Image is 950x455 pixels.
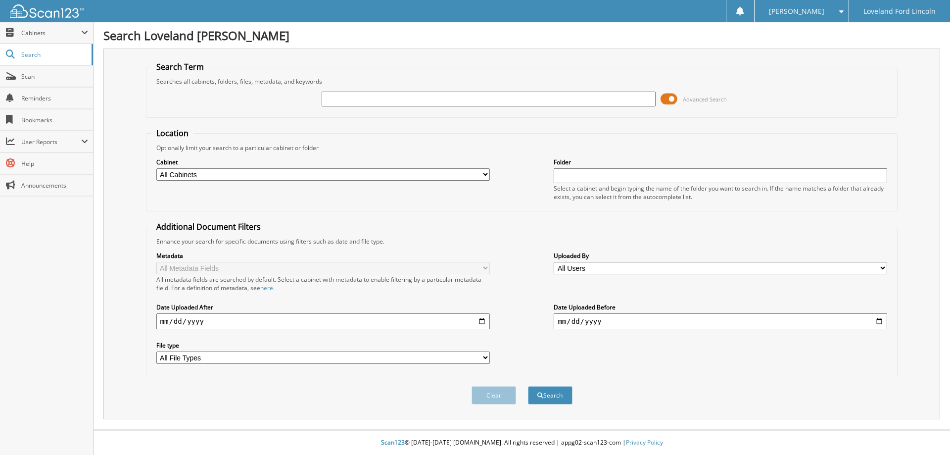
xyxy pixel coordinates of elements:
[156,275,490,292] div: All metadata fields are searched by default. Select a cabinet with metadata to enable filtering b...
[554,303,887,311] label: Date Uploaded Before
[156,252,490,260] label: Metadata
[156,303,490,311] label: Date Uploaded After
[21,29,81,37] span: Cabinets
[554,313,887,329] input: end
[260,284,273,292] a: here
[94,431,950,455] div: © [DATE]-[DATE] [DOMAIN_NAME]. All rights reserved | appg02-scan123-com |
[151,128,193,139] legend: Location
[626,438,663,447] a: Privacy Policy
[21,51,87,59] span: Search
[21,159,88,168] span: Help
[683,96,727,103] span: Advanced Search
[21,94,88,102] span: Reminders
[10,4,84,18] img: scan123-logo-white.svg
[151,61,209,72] legend: Search Term
[151,77,893,86] div: Searches all cabinets, folders, files, metadata, and keywords
[863,8,936,14] span: Loveland Ford Lincoln
[21,72,88,81] span: Scan
[156,341,490,350] label: File type
[554,184,887,201] div: Select a cabinet and begin typing the name of the folder you want to search in. If the name match...
[21,181,88,190] span: Announcements
[528,386,572,404] button: Search
[21,116,88,124] span: Bookmarks
[554,158,887,166] label: Folder
[151,237,893,246] div: Enhance your search for specific documents using filters such as date and file type.
[103,27,940,44] h1: Search Loveland [PERSON_NAME]
[151,221,266,232] legend: Additional Document Filters
[21,138,81,146] span: User Reports
[151,144,893,152] div: Optionally limit your search to a particular cabinet or folder
[554,252,887,260] label: Uploaded By
[156,158,490,166] label: Cabinet
[381,438,405,447] span: Scan123
[472,386,516,404] button: Clear
[156,313,490,329] input: start
[769,8,824,14] span: [PERSON_NAME]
